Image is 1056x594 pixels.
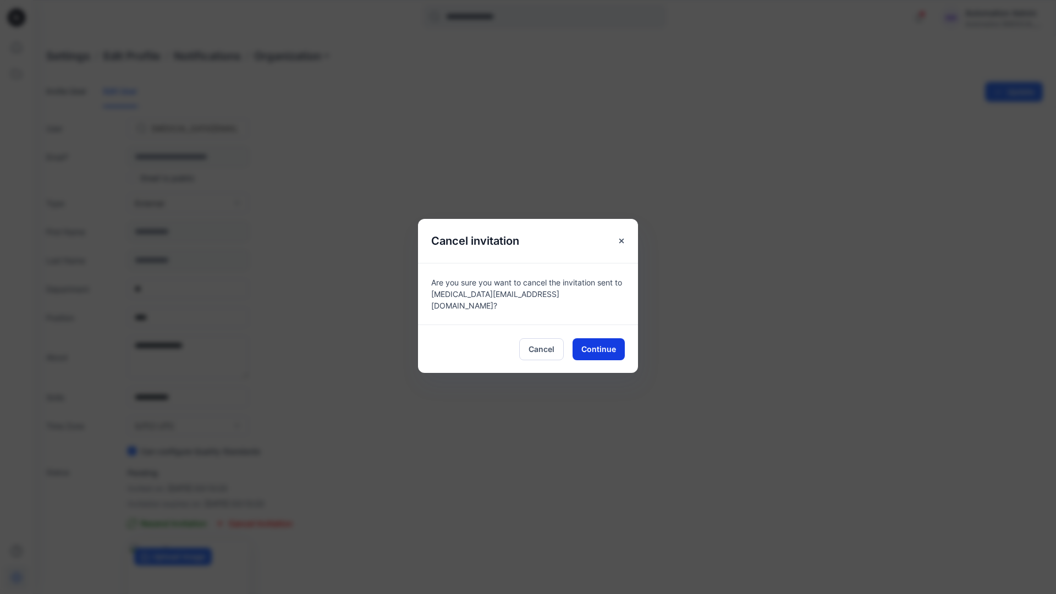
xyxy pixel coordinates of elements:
button: Cancel [519,338,564,360]
span: Continue [581,343,616,355]
h5: Cancel invitation [418,219,532,263]
button: Close [612,231,631,251]
p: Are you sure you want to cancel the invitation sent to [MEDICAL_DATA][EMAIL_ADDRESS][DOMAIN_NAME]? [431,277,625,311]
button: Continue [573,338,625,360]
span: Cancel [529,343,554,355]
